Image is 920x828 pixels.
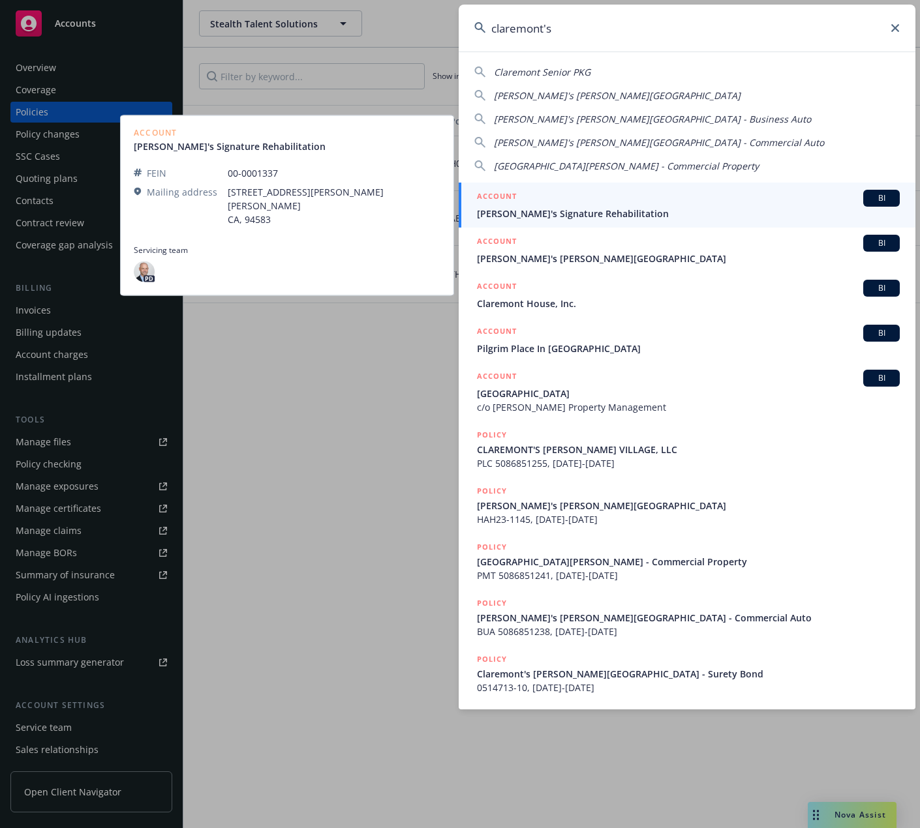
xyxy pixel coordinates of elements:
span: c/o [PERSON_NAME] Property Management [477,400,900,414]
h5: ACCOUNT [477,325,517,340]
span: BI [868,192,895,204]
span: [GEOGRAPHIC_DATA][PERSON_NAME] - Commercial Property [494,160,759,172]
a: ACCOUNTBIPilgrim Place In [GEOGRAPHIC_DATA] [459,318,915,362]
span: [PERSON_NAME]'s [PERSON_NAME][GEOGRAPHIC_DATA] - Commercial Auto [494,136,824,149]
span: Pilgrim Place In [GEOGRAPHIC_DATA] [477,342,900,355]
h5: ACCOUNT [477,280,517,295]
h5: POLICY [477,540,507,554]
a: POLICY[PERSON_NAME]'s [PERSON_NAME][GEOGRAPHIC_DATA] - Commercial AutoBUA 5086851238, [DATE]-[DATE] [459,589,915,645]
span: Claremont's [PERSON_NAME][GEOGRAPHIC_DATA] - Surety Bond [477,667,900,681]
span: HAH23-1145, [DATE]-[DATE] [477,512,900,526]
span: BI [868,327,895,339]
h5: ACCOUNT [477,235,517,250]
span: [PERSON_NAME]'s Signature Rehabilitation [477,207,900,220]
h5: POLICY [477,428,507,441]
span: [GEOGRAPHIC_DATA][PERSON_NAME] - Commercial Property [477,555,900,569]
a: ACCOUNTBI[GEOGRAPHIC_DATA]c/o [PERSON_NAME] Property Management [459,362,915,421]
span: Claremont House, Inc. [477,297,900,310]
span: [PERSON_NAME]'s [PERSON_NAME][GEOGRAPHIC_DATA] - Commercial Auto [477,611,900,625]
span: Claremont Senior PKG [494,66,590,78]
span: PMT 5086851241, [DATE]-[DATE] [477,569,900,582]
a: POLICYCLAREMONT'S [PERSON_NAME] VILLAGE, LLCPLC 5086851255, [DATE]-[DATE] [459,421,915,477]
span: [PERSON_NAME]'s [PERSON_NAME][GEOGRAPHIC_DATA] [477,499,900,512]
span: [GEOGRAPHIC_DATA] [477,387,900,400]
h5: POLICY [477,653,507,666]
span: PLC 5086851255, [DATE]-[DATE] [477,456,900,470]
a: POLICYClaremont's [PERSON_NAME][GEOGRAPHIC_DATA] - Surety Bond0514713-10, [DATE]-[DATE] [459,645,915,702]
h5: POLICY [477,484,507,497]
span: BI [868,282,895,294]
a: POLICY[PERSON_NAME]'s [PERSON_NAME][GEOGRAPHIC_DATA]HAH23-1145, [DATE]-[DATE] [459,477,915,533]
span: BI [868,372,895,384]
span: 0514713-10, [DATE]-[DATE] [477,681,900,694]
a: ACCOUNTBI[PERSON_NAME]'s Signature Rehabilitation [459,183,915,228]
h5: POLICY [477,597,507,610]
a: POLICY[GEOGRAPHIC_DATA][PERSON_NAME] - Commercial PropertyPMT 5086851241, [DATE]-[DATE] [459,533,915,589]
span: [PERSON_NAME]'s [PERSON_NAME][GEOGRAPHIC_DATA] [494,89,741,102]
h5: ACCOUNT [477,190,517,205]
span: [PERSON_NAME]'s [PERSON_NAME][GEOGRAPHIC_DATA] - Business Auto [494,113,811,125]
input: Search... [459,5,915,52]
span: BI [868,237,895,249]
span: CLAREMONT'S [PERSON_NAME] VILLAGE, LLC [477,443,900,456]
span: BUA 5086851238, [DATE]-[DATE] [477,625,900,638]
a: ACCOUNTBIClaremont House, Inc. [459,273,915,318]
span: [PERSON_NAME]'s [PERSON_NAME][GEOGRAPHIC_DATA] [477,252,900,265]
h5: ACCOUNT [477,370,517,385]
a: ACCOUNTBI[PERSON_NAME]'s [PERSON_NAME][GEOGRAPHIC_DATA] [459,228,915,273]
